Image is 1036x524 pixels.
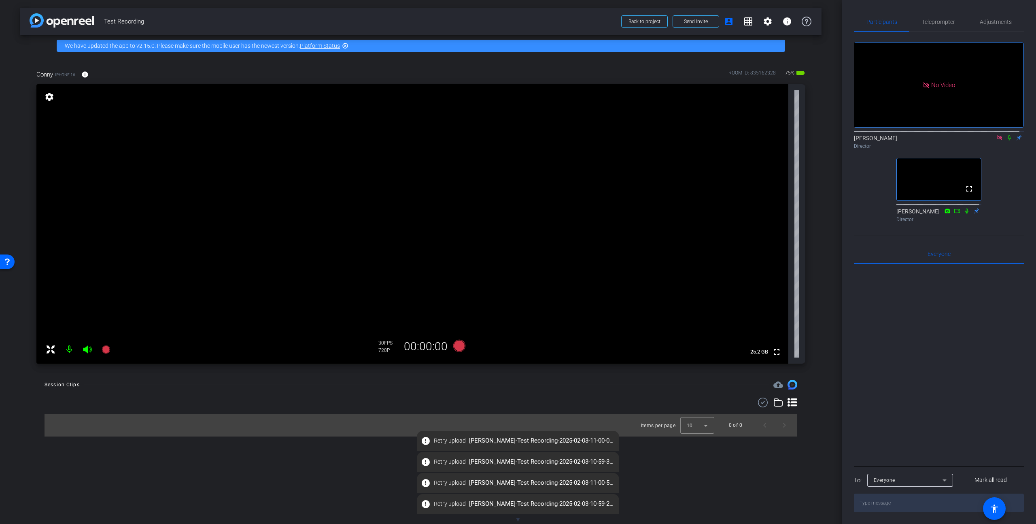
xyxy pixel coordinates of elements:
span: Retry upload [434,458,466,466]
div: ROOM ID: 835162328 [728,69,776,81]
span: Back to project [628,19,660,24]
span: Retry upload [434,437,466,445]
mat-icon: fullscreen [772,347,781,357]
mat-icon: info [81,71,89,78]
span: No Video [931,81,955,88]
mat-icon: error [421,499,431,509]
span: Test Recording [104,13,616,30]
mat-icon: accessibility [989,504,999,513]
mat-icon: fullscreen [964,184,974,194]
span: Adjustments [980,19,1012,25]
mat-icon: battery_std [796,68,805,78]
div: Items per page: [641,422,677,430]
span: 25.2 GB [747,347,771,357]
div: Director [854,143,1024,150]
img: app-logo [30,13,94,28]
span: Destinations for your clips [773,380,783,390]
mat-icon: error [421,457,431,467]
span: iPhone 16 [55,72,75,78]
button: Send invite [673,15,719,28]
button: Back to project [621,15,668,28]
mat-icon: info [782,17,792,26]
span: [PERSON_NAME]-Test Recording-2025-02-03-10-59-37-377-0.webm [417,455,619,469]
mat-icon: highlight_off [342,43,348,49]
span: 75% [784,66,796,79]
div: 00:00:00 [399,340,453,354]
div: To: [854,476,862,485]
span: Everyone [874,477,895,483]
mat-icon: error [421,478,431,488]
span: [PERSON_NAME]-Test Recording-2025-02-03-10-59-25-619-0.webm [417,497,619,511]
img: Session clips [788,380,797,390]
div: 30 [378,340,399,346]
mat-icon: error [421,436,431,446]
span: Participants [866,19,897,25]
span: Send invite [684,18,708,25]
span: Retry upload [434,479,466,487]
span: FPS [384,340,393,346]
mat-icon: settings [44,92,55,102]
mat-icon: account_box [724,17,734,26]
mat-icon: cloud_upload [773,380,783,390]
span: [PERSON_NAME]-Test Recording-2025-02-03-11-00-02-949-0.webm [417,434,619,448]
div: [PERSON_NAME] [854,134,1024,150]
a: Platform Status [300,43,340,49]
span: ▼ [515,516,521,523]
button: Mark all read [958,473,1024,488]
span: Everyone [928,251,951,257]
div: 720P [378,347,399,354]
div: We have updated the app to v2.15.0. Please make sure the mobile user has the newest version. [57,40,785,52]
span: [PERSON_NAME]-Test Recording-2025-02-03-11-00-54-510-0.webm [417,476,619,490]
button: Next page [775,415,794,435]
span: Teleprompter [922,19,955,25]
div: Director [896,216,981,223]
mat-icon: grid_on [743,17,753,26]
span: Retry upload [434,500,466,508]
span: Mark all read [974,476,1007,484]
div: 0 of 0 [729,421,742,429]
button: Previous page [755,415,775,435]
div: [PERSON_NAME] [896,207,981,223]
span: Conny [36,70,53,79]
div: Session Clips [45,381,80,389]
mat-icon: settings [763,17,773,26]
